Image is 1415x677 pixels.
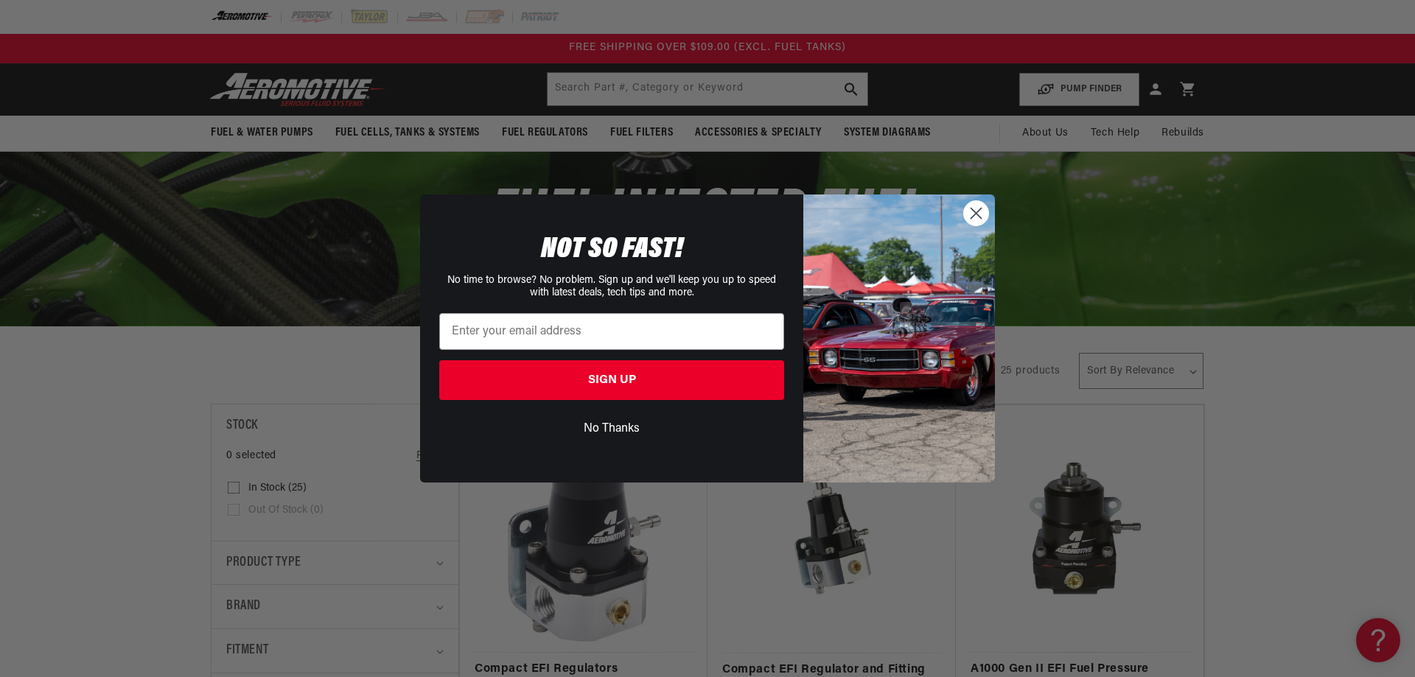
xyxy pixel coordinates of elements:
span: No time to browse? No problem. Sign up and we'll keep you up to speed with latest deals, tech tip... [447,275,776,298]
button: Close dialog [963,200,989,226]
input: Enter your email address [439,313,784,350]
button: SIGN UP [439,360,784,400]
button: No Thanks [439,415,784,443]
img: 85cdd541-2605-488b-b08c-a5ee7b438a35.jpeg [803,194,995,482]
span: NOT SO FAST! [541,235,683,264]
